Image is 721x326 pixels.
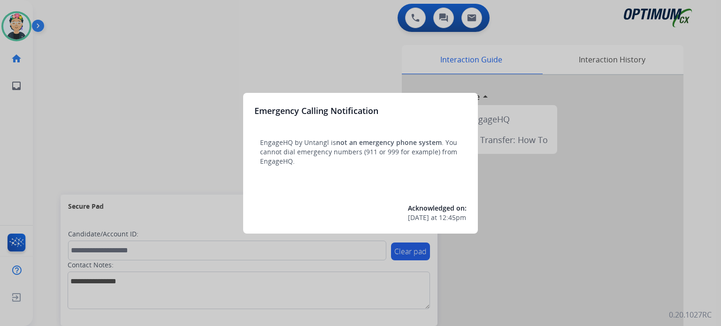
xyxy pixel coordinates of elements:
[408,204,467,212] span: Acknowledged on:
[408,213,467,222] div: at
[408,213,429,222] span: [DATE]
[336,138,442,147] span: not an emergency phone system
[669,309,712,320] p: 0.20.1027RC
[254,104,378,117] h3: Emergency Calling Notification
[260,138,461,166] p: EngageHQ by Untangl is . You cannot dial emergency numbers (911 or 999 for example) from EngageHQ.
[439,213,466,222] span: 12:45pm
